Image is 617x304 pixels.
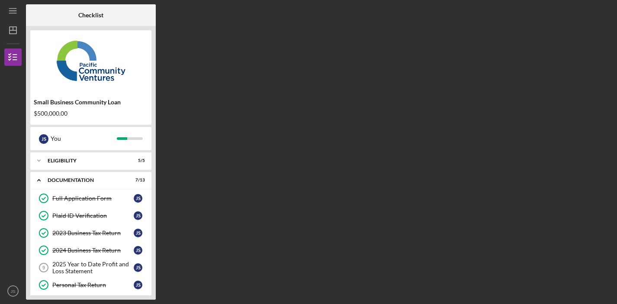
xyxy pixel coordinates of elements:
[42,265,45,270] tspan: 9
[52,195,134,202] div: Full Application Form
[48,178,123,183] div: Documentation
[134,263,142,272] div: J S
[35,190,147,207] a: Full Application FormJS
[52,247,134,254] div: 2024 Business Tax Return
[52,261,134,275] div: 2025 Year to Date Profit and Loss Statement
[35,224,147,242] a: 2023 Business Tax ReturnJS
[134,229,142,237] div: J S
[48,158,123,163] div: Eligibility
[4,282,22,300] button: JS
[134,281,142,289] div: J S
[30,35,151,87] img: Product logo
[52,212,134,219] div: Plaid ID Verification
[35,207,147,224] a: Plaid ID VerificationJS
[51,131,117,146] div: You
[78,12,103,19] b: Checklist
[134,211,142,220] div: J S
[35,276,147,294] a: Personal Tax ReturnJS
[39,134,48,144] div: J S
[52,230,134,236] div: 2023 Business Tax Return
[35,259,147,276] a: 92025 Year to Date Profit and Loss StatementJS
[129,178,145,183] div: 7 / 13
[134,194,142,203] div: J S
[129,158,145,163] div: 5 / 5
[52,281,134,288] div: Personal Tax Return
[34,99,148,106] div: Small Business Community Loan
[35,242,147,259] a: 2024 Business Tax ReturnJS
[34,110,148,117] div: $500,000.00
[10,289,15,294] text: JS
[134,246,142,255] div: J S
